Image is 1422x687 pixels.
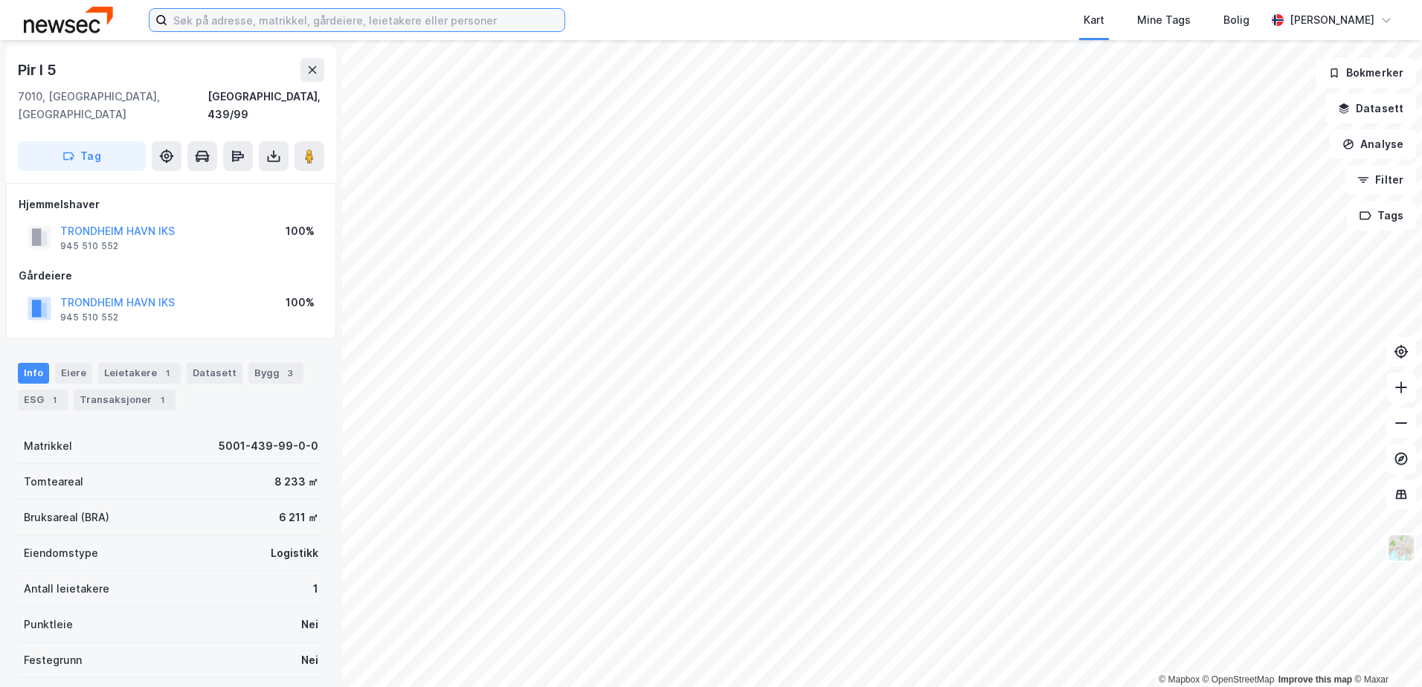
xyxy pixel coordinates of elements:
[219,437,318,455] div: 5001-439-99-0-0
[24,616,73,633] div: Punktleie
[1348,616,1422,687] iframe: Chat Widget
[24,7,113,33] img: newsec-logo.f6e21ccffca1b3a03d2d.png
[274,473,318,491] div: 8 233 ㎡
[18,390,68,410] div: ESG
[1290,11,1374,29] div: [PERSON_NAME]
[301,616,318,633] div: Nei
[19,196,324,213] div: Hjemmelshaver
[98,363,181,384] div: Leietakere
[1347,201,1416,230] button: Tags
[60,240,118,252] div: 945 510 552
[155,393,170,407] div: 1
[279,509,318,526] div: 6 211 ㎡
[24,509,109,526] div: Bruksareal (BRA)
[24,651,82,669] div: Festegrunn
[60,312,118,323] div: 945 510 552
[19,267,324,285] div: Gårdeiere
[47,393,62,407] div: 1
[1203,674,1275,685] a: OpenStreetMap
[207,88,324,123] div: [GEOGRAPHIC_DATA], 439/99
[18,88,207,123] div: 7010, [GEOGRAPHIC_DATA], [GEOGRAPHIC_DATA]
[1345,165,1416,195] button: Filter
[1387,534,1415,562] img: Z
[1278,674,1352,685] a: Improve this map
[24,544,98,562] div: Eiendomstype
[1084,11,1104,29] div: Kart
[248,363,303,384] div: Bygg
[1159,674,1200,685] a: Mapbox
[74,390,176,410] div: Transaksjoner
[286,222,315,240] div: 100%
[24,437,72,455] div: Matrikkel
[271,544,318,562] div: Logistikk
[313,580,318,598] div: 1
[167,9,564,31] input: Søk på adresse, matrikkel, gårdeiere, leietakere eller personer
[1325,94,1416,123] button: Datasett
[18,141,146,171] button: Tag
[55,363,92,384] div: Eiere
[1316,58,1416,88] button: Bokmerker
[283,366,297,381] div: 3
[24,580,109,598] div: Antall leietakere
[18,363,49,384] div: Info
[301,651,318,669] div: Nei
[286,294,315,312] div: 100%
[1330,129,1416,159] button: Analyse
[187,363,242,384] div: Datasett
[1348,616,1422,687] div: Kontrollprogram for chat
[18,58,59,82] div: Pir I 5
[1137,11,1191,29] div: Mine Tags
[1223,11,1249,29] div: Bolig
[160,366,175,381] div: 1
[24,473,83,491] div: Tomteareal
